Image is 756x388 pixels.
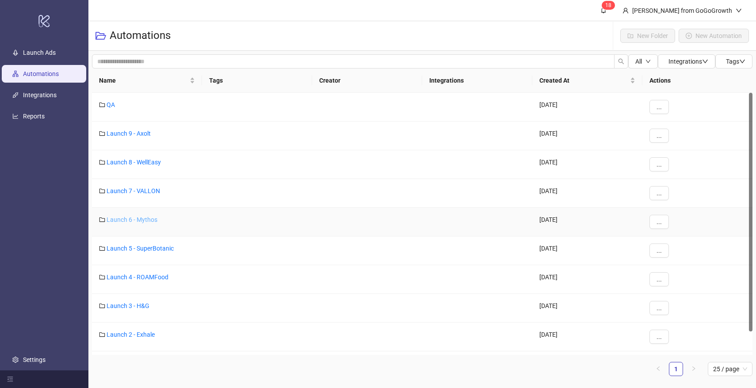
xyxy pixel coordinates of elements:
[532,351,642,380] div: [DATE]
[649,301,669,315] button: ...
[99,331,105,338] span: folder
[656,366,661,371] span: left
[649,157,669,171] button: ...
[602,1,615,10] sup: 18
[107,159,161,166] a: Launch 8 - WellEasy
[657,161,662,168] span: ...
[99,76,188,85] span: Name
[532,122,642,150] div: [DATE]
[539,76,628,85] span: Created At
[691,366,696,371] span: right
[92,68,202,93] th: Name
[99,245,105,251] span: folder
[99,303,105,309] span: folder
[532,323,642,351] div: [DATE]
[99,102,105,108] span: folder
[658,54,715,68] button: Integrationsdown
[715,54,752,68] button: Tagsdown
[532,179,642,208] div: [DATE]
[23,49,56,56] a: Launch Ads
[657,190,662,197] span: ...
[110,29,171,43] h3: Automations
[679,29,749,43] button: New Automation
[708,362,752,376] div: Page Size
[107,274,168,281] a: Launch 4 - ROAMFood
[687,362,701,376] li: Next Page
[107,331,155,338] a: Launch 2 - Exhale
[642,68,752,93] th: Actions
[736,8,742,14] span: down
[107,302,149,309] a: Launch 3 - H&G
[608,2,611,8] span: 8
[657,247,662,254] span: ...
[649,272,669,286] button: ...
[23,356,46,363] a: Settings
[532,236,642,265] div: [DATE]
[649,243,669,258] button: ...
[649,129,669,143] button: ...
[107,187,160,194] a: Launch 7 - VALLON
[202,68,312,93] th: Tags
[23,91,57,99] a: Integrations
[629,6,736,15] div: [PERSON_NAME] from GoGoGrowth
[635,58,642,65] span: All
[532,265,642,294] div: [DATE]
[713,362,747,376] span: 25 / page
[99,159,105,165] span: folder
[649,330,669,344] button: ...
[532,208,642,236] div: [DATE]
[645,59,651,64] span: down
[312,68,422,93] th: Creator
[600,7,607,13] span: bell
[702,58,708,65] span: down
[95,30,106,41] span: folder-open
[649,186,669,200] button: ...
[657,218,662,225] span: ...
[687,362,701,376] button: right
[657,276,662,283] span: ...
[532,68,642,93] th: Created At
[657,132,662,139] span: ...
[649,215,669,229] button: ...
[620,29,675,43] button: New Folder
[99,130,105,137] span: folder
[649,100,669,114] button: ...
[651,362,665,376] button: left
[668,58,708,65] span: Integrations
[99,217,105,223] span: folder
[726,58,745,65] span: Tags
[107,216,157,223] a: Launch 6 - Mythos
[622,8,629,14] span: user
[7,376,13,382] span: menu-fold
[618,58,624,65] span: search
[669,362,683,376] a: 1
[657,333,662,340] span: ...
[532,93,642,122] div: [DATE]
[23,113,45,120] a: Reports
[107,130,151,137] a: Launch 9 - Axolt
[605,2,608,8] span: 1
[532,150,642,179] div: [DATE]
[23,70,59,77] a: Automations
[657,103,662,110] span: ...
[628,54,658,68] button: Alldown
[422,68,532,93] th: Integrations
[739,58,745,65] span: down
[99,188,105,194] span: folder
[532,294,642,323] div: [DATE]
[99,274,105,280] span: folder
[657,304,662,312] span: ...
[107,101,115,108] a: QA
[107,245,174,252] a: Launch 5 - SuperBotanic
[651,362,665,376] li: Previous Page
